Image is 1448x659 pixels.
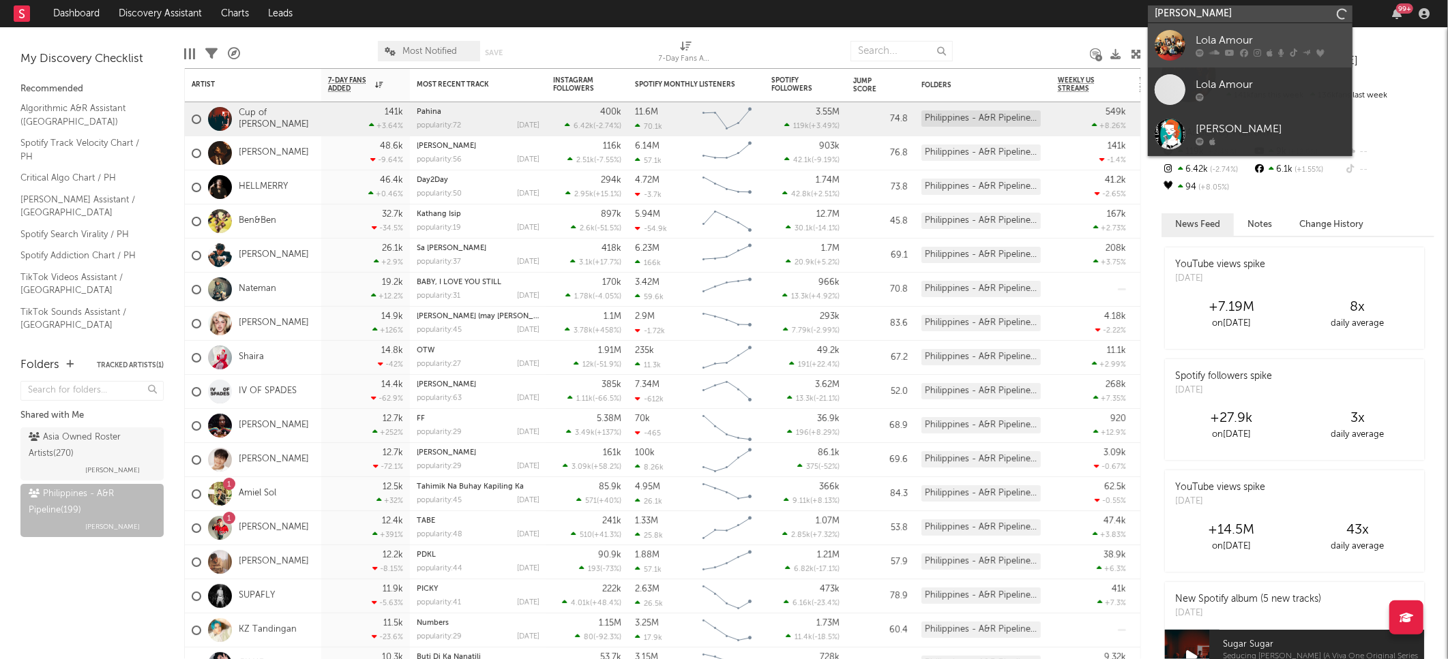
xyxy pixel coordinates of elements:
[1168,410,1295,427] div: +27.9k
[517,326,540,334] div: [DATE]
[417,279,540,286] div: BABY, I LOVE YOU STILL
[417,585,438,593] a: PICKY
[417,211,540,218] div: Kathang Isip
[1196,77,1346,93] div: Lola Amour
[417,326,462,334] div: popularity: 45
[570,258,621,266] div: ( )
[921,213,1041,229] div: Philippines - A&R Pipeline (199)
[29,429,152,462] div: Asia Owned Roster Artists ( 270 )
[417,483,524,491] a: Tahimik Na Buhay Kapiling Ka
[696,102,758,136] svg: Chart title
[597,429,619,437] span: +137 %
[381,346,403,355] div: 14.8k
[20,427,164,480] a: Asia Owned Roster Artists(270)[PERSON_NAME]
[816,259,838,266] span: +5.2 %
[1344,161,1434,179] div: --
[239,454,309,465] a: [PERSON_NAME]
[417,415,425,423] a: FF
[85,462,140,478] span: [PERSON_NAME]
[1106,244,1126,253] div: 208k
[787,428,840,437] div: ( )
[696,170,758,204] svg: Chart title
[417,313,540,320] div: tayo lang (may alam)
[565,121,621,130] div: ( )
[795,225,813,232] span: 30.1k
[696,239,758,273] svg: Chart title
[635,278,660,287] div: 3.42M
[796,429,809,437] span: 196
[565,292,621,301] div: ( )
[517,429,540,436] div: [DATE]
[382,244,403,253] div: 26.1k
[417,361,461,368] div: popularity: 27
[635,156,662,165] div: 57.1k
[791,293,809,301] span: 13.3k
[602,380,621,389] div: 385k
[517,395,540,402] div: [DATE]
[1093,224,1126,232] div: +2.73 %
[372,224,403,232] div: -34.5 %
[921,110,1041,127] div: Philippines - A&R Pipeline (199)
[417,313,559,320] a: [PERSON_NAME] (may [PERSON_NAME])
[1107,346,1126,355] div: 11.1k
[921,315,1041,331] div: Philippines - A&R Pipeline (199)
[20,170,150,185] a: Critical Algo Chart / PH
[417,381,540,388] div: Nanaman
[20,81,164,97] div: Recommended
[815,380,840,389] div: 3.62M
[417,245,540,252] div: Sa Aking Tabi
[371,292,403,301] div: +12.2 %
[1099,155,1126,164] div: -1.4 %
[20,270,150,298] a: TikTok Videos Assistant / [GEOGRAPHIC_DATA]
[635,176,660,185] div: 4.72M
[1292,166,1323,174] span: +1.55 %
[574,360,621,369] div: ( )
[417,279,501,286] a: BABY, I LOVE YOU STILL
[792,327,811,335] span: 7.79k
[813,191,838,198] span: +2.51 %
[239,624,297,636] a: KZ Tandingan
[417,177,448,184] a: Day2Day
[816,210,840,219] div: 12.7M
[921,144,1041,161] div: Philippines - A&R Pipeline (199)
[239,522,309,534] a: [PERSON_NAME]
[20,408,164,424] div: Shared with Me
[635,190,662,199] div: -3.7k
[1196,184,1229,191] span: +8.05 %
[566,428,621,437] div: ( )
[20,51,164,67] div: My Discovery Checklist
[921,247,1041,263] div: Philippines - A&R Pipeline (199)
[1162,179,1252,196] div: 94
[1092,121,1126,130] div: +8.26 %
[820,312,840,321] div: 293k
[1110,414,1126,423] div: 920
[239,352,264,363] a: Shaira
[1175,369,1272,384] div: Spotify followers spike
[417,156,462,164] div: popularity: 56
[574,293,593,301] span: 1.78k
[811,293,838,301] span: +4.92 %
[1106,108,1126,117] div: 549k
[696,341,758,375] svg: Chart title
[811,429,838,437] span: +8.29 %
[370,155,403,164] div: -9.64 %
[821,244,840,253] div: 1.7M
[417,80,519,89] div: Most Recent Track
[1105,176,1126,185] div: 41.2k
[602,278,621,287] div: 170k
[818,278,840,287] div: 966k
[851,41,953,61] input: Search...
[517,292,540,300] div: [DATE]
[402,47,457,56] span: Most Notified
[1148,112,1353,156] a: [PERSON_NAME]
[417,177,540,184] div: Day2Day
[575,429,595,437] span: 3.49k
[789,360,840,369] div: ( )
[853,247,908,264] div: 69.1
[635,108,658,117] div: 11.6M
[787,394,840,403] div: ( )
[782,189,840,198] div: ( )
[1108,142,1126,151] div: 141k
[795,259,814,266] span: 20.9k
[1175,384,1272,397] div: [DATE]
